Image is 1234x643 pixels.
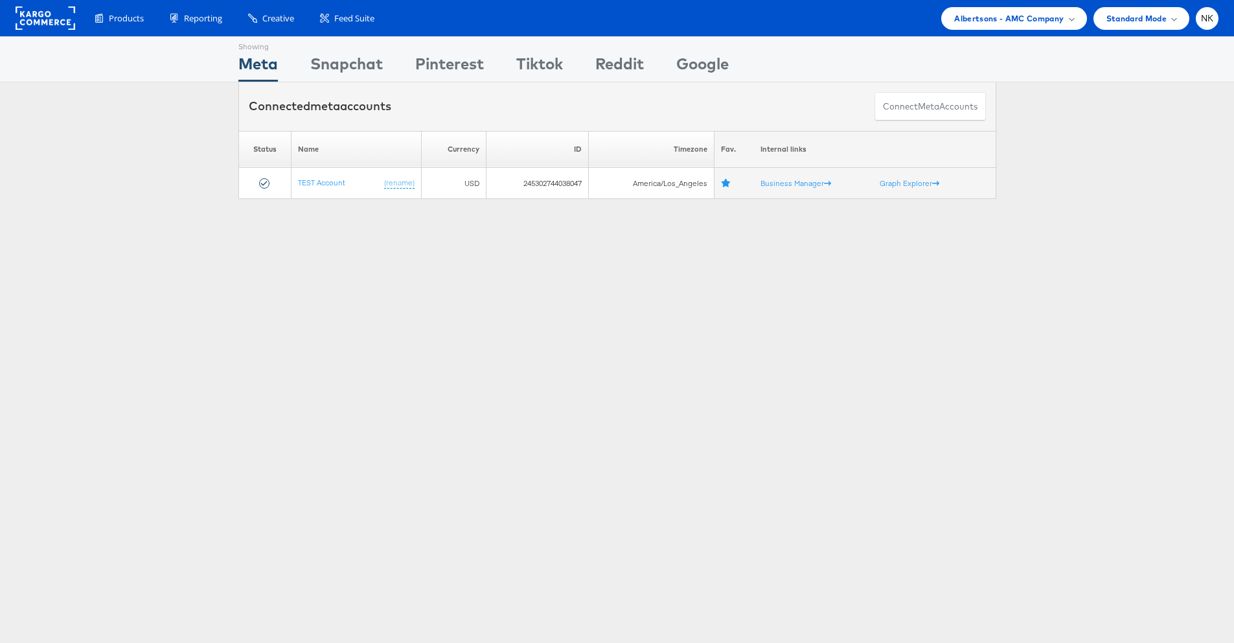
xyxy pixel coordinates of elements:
[874,92,986,121] button: ConnectmetaAccounts
[334,12,374,25] span: Feed Suite
[291,131,421,168] th: Name
[954,12,1064,25] span: Albertsons - AMC Company
[109,12,144,25] span: Products
[486,168,588,199] td: 245302744038047
[588,131,714,168] th: Timezone
[760,178,831,188] a: Business Manager
[262,12,294,25] span: Creative
[676,53,729,82] div: Google
[238,37,278,53] div: Showing
[298,178,345,187] a: TEST Account
[184,12,222,25] span: Reporting
[384,178,415,189] a: (rename)
[1106,12,1167,25] span: Standard Mode
[595,53,644,82] div: Reddit
[588,168,714,199] td: America/Los_Angeles
[238,53,278,82] div: Meta
[1201,14,1214,23] span: NK
[238,131,291,168] th: Status
[516,53,563,82] div: Tiktok
[421,168,486,199] td: USD
[421,131,486,168] th: Currency
[918,100,939,113] span: meta
[415,53,484,82] div: Pinterest
[249,98,391,115] div: Connected accounts
[310,53,383,82] div: Snapchat
[310,99,340,113] span: meta
[880,178,939,188] a: Graph Explorer
[486,131,588,168] th: ID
